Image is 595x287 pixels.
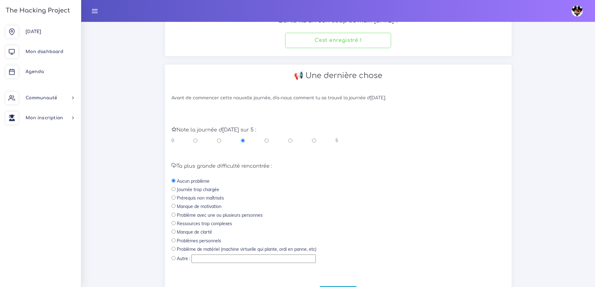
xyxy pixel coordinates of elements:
span: Mon dashboard [26,49,63,54]
label: Problème de matériel (machine virtuelle qui plante, ordi en panne, etc) [177,246,316,252]
div: 0 5 [171,137,338,144]
img: avatar [572,5,583,17]
h4: C'est enregistré ! [315,37,362,43]
label: Manque de motivation [177,203,221,210]
label: Prérequis non maîtrisés [177,195,224,201]
h2: 📢 Une dernière chose [171,71,505,80]
span: Mon inscription [26,116,63,120]
h5: Ta plus grande difficulté rencontrée : [171,163,505,169]
label: Journée trop chargée [177,186,219,193]
span: Communauté [26,96,57,100]
h3: The Hacking Project [4,7,70,14]
label: Ressources trop complexes [177,220,232,227]
label: Problème avec une ou plusieurs personnes [177,212,263,218]
label: Autre : [177,255,190,262]
label: Aucun problème [177,178,210,184]
h5: Note la journée d'[DATE] sur 5 : [171,127,505,133]
h6: Avant de commencer cette nouvelle journée, dis-nous comment tu as trouvé la journée d'[DATE]. [171,96,505,101]
span: [DATE] [26,29,41,34]
label: Problèmes personnels [177,238,221,244]
label: Manque de clarté [177,229,212,235]
span: Agenda [26,69,44,74]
